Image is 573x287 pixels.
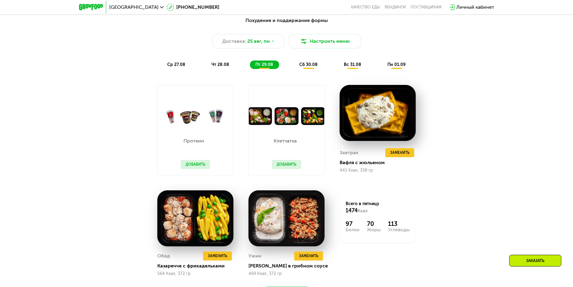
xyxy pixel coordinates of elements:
[456,4,494,11] div: Личный кабинет
[109,5,159,10] span: [GEOGRAPHIC_DATA]
[289,34,361,48] button: Настроить меню
[346,227,359,232] div: Белки
[167,4,219,11] a: [PHONE_NUMBER]
[157,251,170,260] div: Обед
[346,207,358,214] span: 1474
[385,5,406,10] a: Вендинги
[109,17,465,24] div: Похудение и поддержание формы
[388,227,410,232] div: Углеводы
[248,271,325,276] div: 469 Ккал, 372 гр
[367,220,380,227] div: 70
[358,208,368,214] span: Ккал
[390,150,409,156] span: Заменить
[351,5,380,10] a: Качество еды
[340,168,416,173] div: 441 Ккал, 338 гр
[272,139,298,143] p: Клетчатка
[340,148,359,157] div: Завтрак
[509,255,561,267] div: Заказать
[247,38,270,45] span: 25 авг, пн
[272,160,301,169] button: Добавить
[344,62,361,67] span: вс 31.08
[181,160,210,169] button: Добавить
[367,227,380,232] div: Жиры
[387,62,405,67] span: пн 01.09
[248,263,329,269] div: [PERSON_NAME] в грибном соусе
[248,251,261,260] div: Ужин
[157,263,238,269] div: Казаречче с фрикадельками
[299,253,318,259] span: Заменить
[157,271,233,276] div: 564 Ккал, 372 гр
[167,62,185,67] span: ср 27.08
[211,62,229,67] span: чт 28.08
[346,220,359,227] div: 97
[181,139,207,143] p: Протеин
[255,62,273,67] span: пт 29.08
[203,251,232,260] button: Заменить
[411,5,442,10] div: поставщикам
[294,251,323,260] button: Заменить
[208,253,227,259] span: Заменить
[340,160,421,166] div: Вафля с жюльеном
[222,38,246,45] span: Доставка:
[385,148,414,157] button: Заменить
[346,201,410,214] div: Всего в пятницу
[388,220,410,227] div: 113
[299,62,318,67] span: сб 30.08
